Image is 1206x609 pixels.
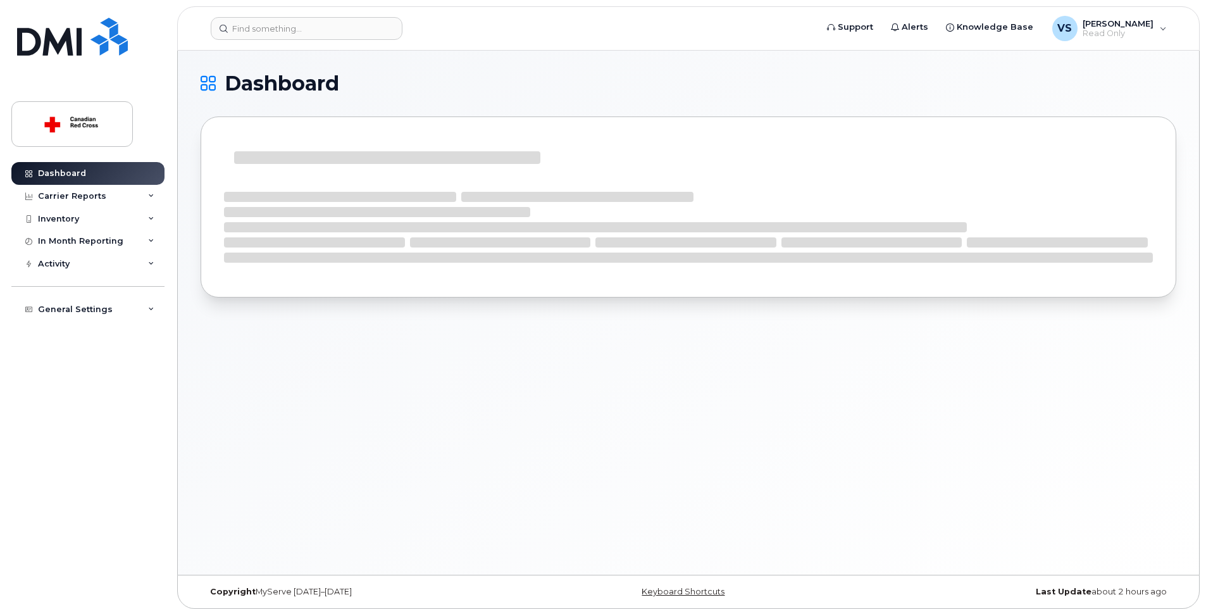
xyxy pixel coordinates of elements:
strong: Copyright [210,587,256,596]
strong: Last Update [1036,587,1091,596]
a: Keyboard Shortcuts [642,587,724,596]
div: MyServe [DATE]–[DATE] [201,587,526,597]
span: Dashboard [225,74,339,93]
div: about 2 hours ago [851,587,1176,597]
